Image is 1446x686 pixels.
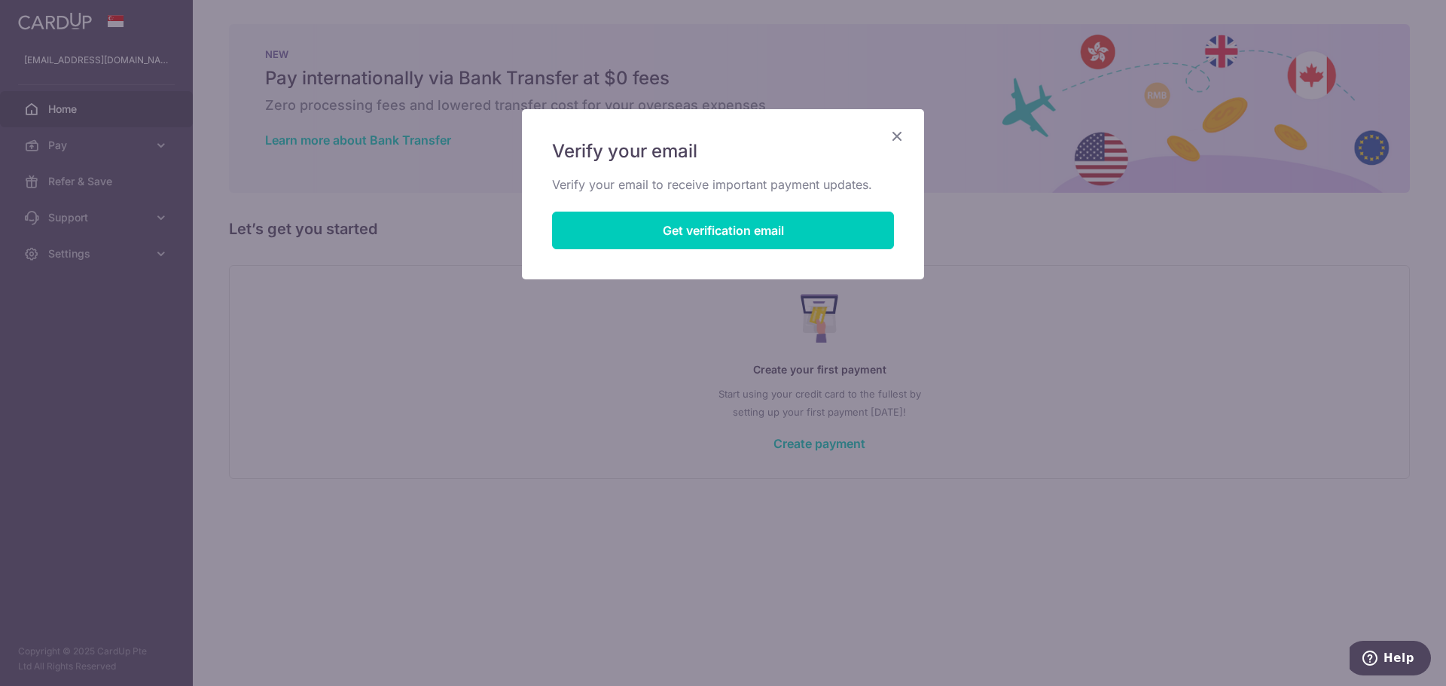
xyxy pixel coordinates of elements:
span: Verify your email [552,139,697,163]
p: Verify your email to receive important payment updates. [552,175,894,194]
button: Get verification email [552,212,894,249]
button: Close [888,127,906,145]
iframe: Opens a widget where you can find more information [1350,641,1431,678]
